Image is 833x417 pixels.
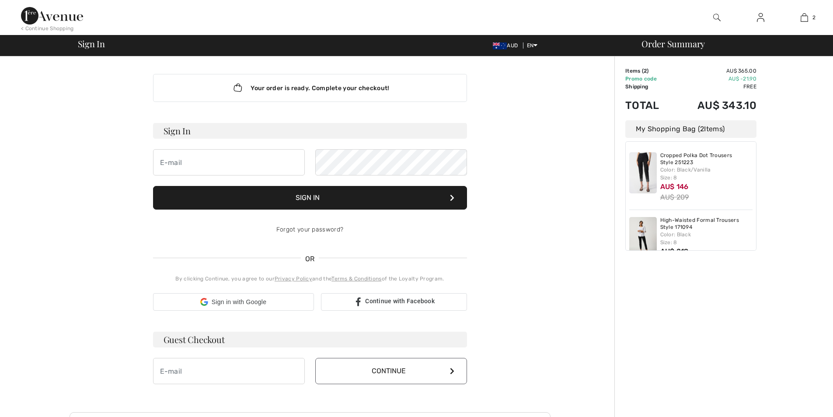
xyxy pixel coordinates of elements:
[625,120,756,138] div: My Shopping Bag ( Items)
[757,12,764,23] img: My Info
[21,25,74,32] div: < Continue Shopping
[331,276,381,282] a: Terms & Conditions
[153,293,314,311] div: Sign in with Google
[365,298,435,305] span: Continue with Facebook
[153,186,467,210] button: Sign In
[153,149,305,175] input: E-mail
[673,67,756,75] td: AU$ 365.00
[750,12,771,23] a: Sign In
[673,91,756,120] td: AU$ 343.10
[276,226,343,233] a: Forgot your password?
[673,75,756,83] td: AU$ -21.90
[644,68,647,74] span: 2
[153,358,305,384] input: E-mail
[275,276,312,282] a: Privacy Policy
[801,12,808,23] img: My Bag
[660,247,689,256] span: AU$ 219
[153,332,467,347] h3: Guest Checkout
[78,39,105,48] span: Sign In
[527,42,538,49] span: EN
[660,217,753,231] a: High-Waisted Formal Trousers Style 171094
[660,166,753,182] div: Color: Black/Vanilla Size: 8
[629,217,657,258] img: High-Waisted Formal Trousers Style 171094
[153,123,467,139] h3: Sign In
[631,39,828,48] div: Order Summary
[625,83,673,91] td: Shipping
[493,42,507,49] img: Australian Dollar
[660,193,689,201] s: AU$ 209
[660,182,689,191] span: AU$ 146
[21,7,83,25] img: 1ère Avenue
[700,125,704,133] span: 2
[660,152,753,166] a: Cropped Polka Dot Trousers Style 251223
[153,74,467,102] div: Your order is ready. Complete your checkout!
[713,12,721,23] img: search the website
[625,67,673,75] td: Items ( )
[660,231,753,246] div: Color: Black Size: 8
[812,14,816,21] span: 2
[301,254,319,264] span: OR
[777,391,824,413] iframe: Opens a widget where you can find more information
[783,12,826,23] a: 2
[321,293,467,311] a: Continue with Facebook
[625,75,673,83] td: Promo code
[673,83,756,91] td: Free
[493,42,521,49] span: AUD
[315,358,467,384] button: Continue
[629,152,657,193] img: Cropped Polka Dot Trousers Style 251223
[153,275,467,283] div: By clicking Continue, you agree to our and the of the Loyalty Program.
[212,298,266,307] span: Sign in with Google
[625,91,673,120] td: Total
